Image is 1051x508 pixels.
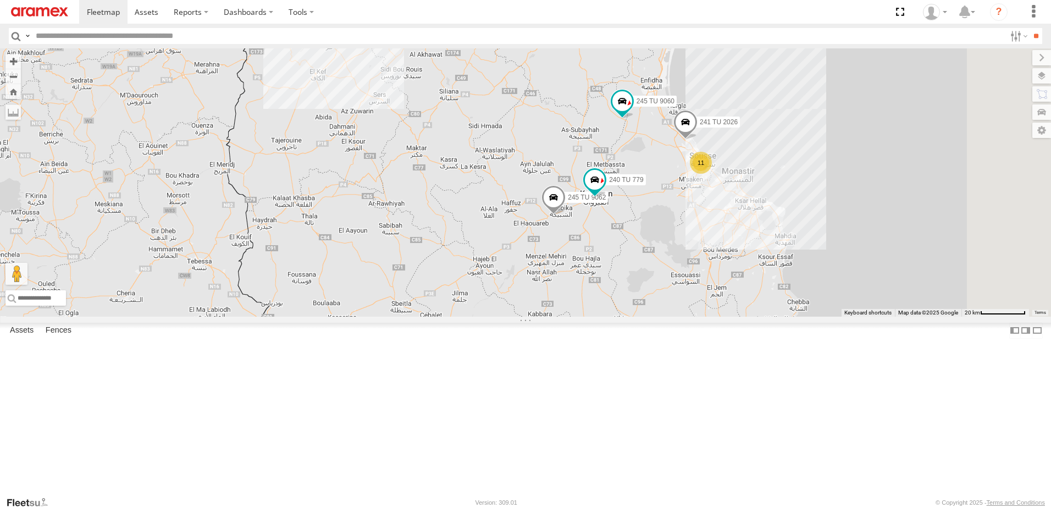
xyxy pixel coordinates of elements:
[1006,28,1030,44] label: Search Filter Options
[609,176,644,184] span: 240 TU 779
[690,152,712,174] div: 11
[936,499,1045,506] div: © Copyright 2025 -
[844,309,892,317] button: Keyboard shortcuts
[11,7,68,16] img: aramex-logo.svg
[990,3,1008,21] i: ?
[1032,123,1051,138] label: Map Settings
[5,54,21,69] button: Zoom in
[961,309,1029,317] button: Map Scale: 20 km per 79 pixels
[1032,323,1043,339] label: Hide Summary Table
[475,499,517,506] div: Version: 309.01
[4,323,39,338] label: Assets
[40,323,77,338] label: Fences
[6,497,57,508] a: Visit our Website
[987,499,1045,506] a: Terms and Conditions
[1009,323,1020,339] label: Dock Summary Table to the Left
[919,4,951,20] div: Nejah Benkhalifa
[1020,323,1031,339] label: Dock Summary Table to the Right
[5,69,21,84] button: Zoom out
[700,118,738,126] span: 241 TU 2026
[898,310,958,316] span: Map data ©2025 Google
[5,263,27,285] button: Drag Pegman onto the map to open Street View
[5,84,21,99] button: Zoom Home
[5,104,21,120] label: Measure
[568,194,606,201] span: 245 TU 9062
[637,97,674,105] span: 245 TU 9060
[1035,311,1046,315] a: Terms (opens in new tab)
[23,28,32,44] label: Search Query
[965,310,980,316] span: 20 km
